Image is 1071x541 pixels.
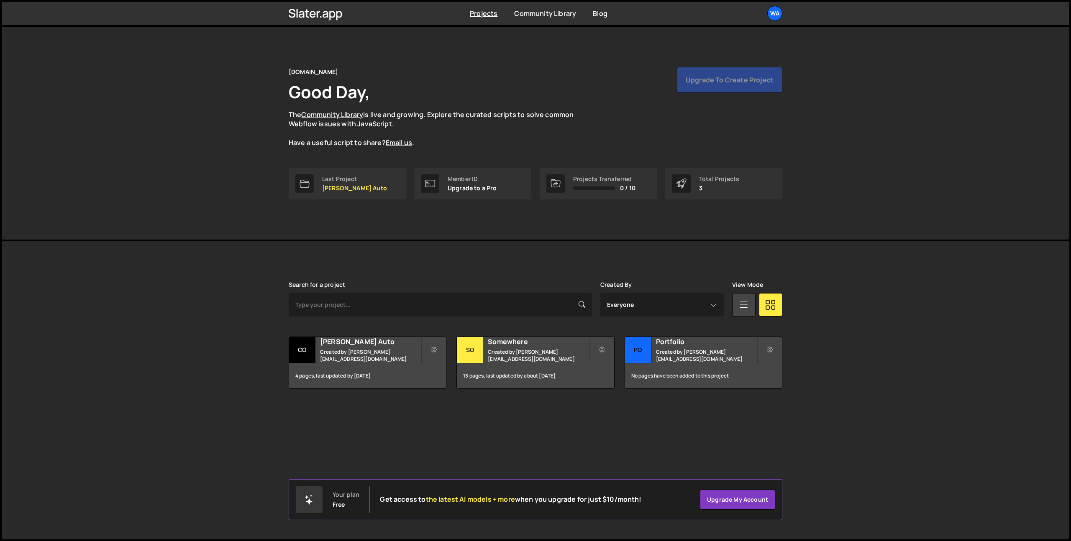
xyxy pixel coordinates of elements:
small: Created by [PERSON_NAME][EMAIL_ADDRESS][DOMAIN_NAME] [320,348,421,362]
p: 3 [699,185,739,191]
a: Co [PERSON_NAME] Auto Created by [PERSON_NAME][EMAIL_ADDRESS][DOMAIN_NAME] 4 pages, last updated ... [289,337,446,389]
small: Created by [PERSON_NAME][EMAIL_ADDRESS][DOMAIN_NAME] [656,348,757,362]
div: 13 pages, last updated by about [DATE] [457,363,614,388]
h2: [PERSON_NAME] Auto [320,337,421,346]
small: Created by [PERSON_NAME][EMAIL_ADDRESS][DOMAIN_NAME] [488,348,589,362]
p: Upgrade to a Pro [448,185,497,191]
span: the latest AI models + more [426,495,515,504]
a: Projects [470,9,497,18]
div: Your plan [333,491,359,498]
div: Projects Transferred [573,176,635,182]
input: Type your project... [289,293,592,316]
h1: Good Day, [289,80,370,103]
label: Search for a project [289,281,345,288]
a: Community Library [514,9,576,18]
a: Email us [386,138,412,147]
a: Last Project [PERSON_NAME] Auto [289,168,406,199]
div: No pages have been added to this project [625,363,782,388]
h2: Get access to when you upgrade for just $10/month! [380,495,641,503]
a: Po Portfolio Created by [PERSON_NAME][EMAIL_ADDRESS][DOMAIN_NAME] No pages have been added to thi... [625,337,782,389]
div: Member ID [448,176,497,182]
div: Free [333,501,345,508]
h2: Somewhere [488,337,589,346]
div: So [457,337,483,363]
p: The is live and growing. Explore the curated scripts to solve common Webflow issues with JavaScri... [289,110,590,148]
p: [PERSON_NAME] Auto [322,185,387,191]
div: Co [289,337,315,363]
a: Wa [767,6,782,21]
label: Created By [600,281,632,288]
div: Total Projects [699,176,739,182]
a: So Somewhere Created by [PERSON_NAME][EMAIL_ADDRESS][DOMAIN_NAME] 13 pages, last updated by about... [456,337,614,389]
a: Upgrade my account [700,490,775,510]
div: 4 pages, last updated by [DATE] [289,363,446,388]
div: [DOMAIN_NAME] [289,67,338,77]
a: Community Library [301,110,363,119]
a: Blog [593,9,607,18]
div: Last Project [322,176,387,182]
h2: Portfolio [656,337,757,346]
label: View Mode [732,281,763,288]
div: Po [625,337,651,363]
span: 0 / 10 [620,185,635,191]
